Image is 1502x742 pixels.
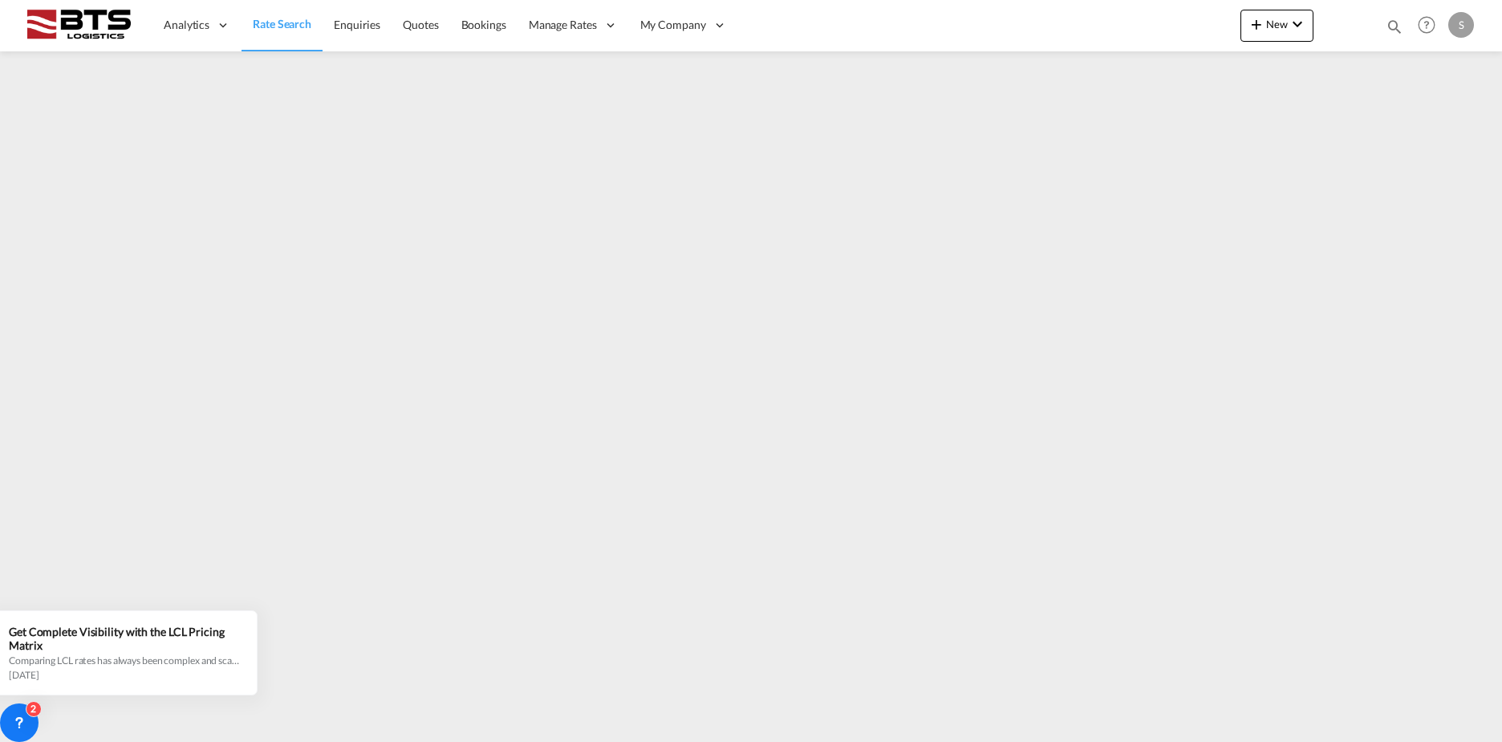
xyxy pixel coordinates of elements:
[1240,10,1313,42] button: icon-plus 400-fgNewicon-chevron-down
[253,17,311,31] span: Rate Search
[403,18,438,31] span: Quotes
[164,17,209,33] span: Analytics
[1288,14,1307,34] md-icon: icon-chevron-down
[334,18,380,31] span: Enquiries
[1386,18,1403,35] md-icon: icon-magnify
[1448,12,1474,38] div: S
[1247,14,1266,34] md-icon: icon-plus 400-fg
[1386,18,1403,42] div: icon-magnify
[24,7,132,43] img: cdcc71d0be7811ed9adfbf939d2aa0e8.png
[1247,18,1307,31] span: New
[1413,11,1448,40] div: Help
[1413,11,1440,39] span: Help
[640,17,706,33] span: My Company
[461,18,506,31] span: Bookings
[529,17,597,33] span: Manage Rates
